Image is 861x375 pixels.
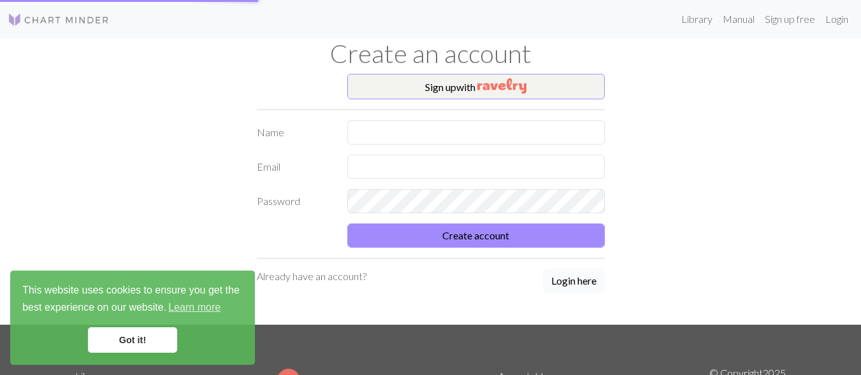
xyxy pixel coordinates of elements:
[347,74,605,99] button: Sign upwith
[676,6,718,32] a: Library
[249,155,340,179] label: Email
[10,271,255,365] div: cookieconsent
[249,189,340,213] label: Password
[8,12,110,27] img: Logo
[22,283,243,317] span: This website uses cookies to ensure you get the best experience on our website.
[543,269,605,294] a: Login here
[543,269,605,293] button: Login here
[249,120,340,145] label: Name
[760,6,820,32] a: Sign up free
[347,223,605,248] button: Create account
[166,298,222,317] a: learn more about cookies
[88,327,177,353] a: dismiss cookie message
[477,78,526,94] img: Ravelry
[68,38,794,69] h1: Create an account
[718,6,760,32] a: Manual
[257,269,366,284] p: Already have an account?
[820,6,853,32] a: Login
